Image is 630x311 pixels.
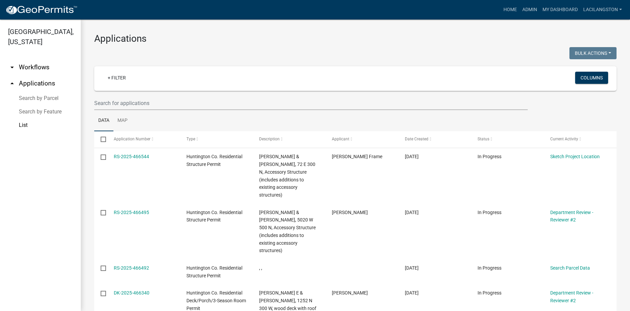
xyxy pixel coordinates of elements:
span: Applicant [332,137,349,141]
a: Data [94,110,113,132]
a: Admin [520,3,540,16]
span: Gamble, William M & Ellen Gamble, 72 E 300 N, Accessory Structure (includes additions to existing... [259,154,315,198]
datatable-header-cell: Status [471,131,544,147]
input: Search for applications [94,96,528,110]
a: My Dashboard [540,3,581,16]
span: Type [186,137,195,141]
i: arrow_drop_up [8,79,16,88]
span: In Progress [478,265,501,271]
a: RS-2025-466492 [114,265,149,271]
span: 08/20/2025 [405,210,419,215]
span: McCorkle, Gary Lee & Peg Yentes, 5020 W 500 N, Accessory Structure (includes additions to existin... [259,210,316,253]
span: Description [259,137,280,141]
i: arrow_drop_down [8,63,16,71]
span: Status [478,137,489,141]
span: Atkinson, Diane E & Michael A, 1252 N 300 W, wood deck with roof [259,290,316,311]
datatable-header-cell: Description [253,131,325,147]
a: Search Parcel Data [550,265,590,271]
button: Columns [575,72,608,84]
datatable-header-cell: Applicant [325,131,398,147]
datatable-header-cell: Date Created [398,131,471,147]
span: In Progress [478,210,501,215]
a: Home [501,3,520,16]
span: Maria Nelson Frame [332,154,382,159]
a: RS-2025-466495 [114,210,149,215]
span: Current Activity [550,137,578,141]
span: 08/20/2025 [405,265,419,271]
span: Application Number [114,137,150,141]
span: Huntington Co. Residential Structure Permit [186,265,242,278]
datatable-header-cell: Current Activity [544,131,617,147]
span: Date Created [405,137,428,141]
h3: Applications [94,33,617,44]
datatable-header-cell: Application Number [107,131,180,147]
a: RS-2025-466544 [114,154,149,159]
a: Map [113,110,132,132]
a: LaciLangston [581,3,625,16]
span: Huntington Co. Residential Deck/Porch/3-Season Room Permit [186,290,246,311]
span: Huntington Co. Residential Structure Permit [186,210,242,223]
a: + Filter [102,72,131,84]
a: Sketch Project Location [550,154,600,159]
datatable-header-cell: Type [180,131,253,147]
a: DK-2025-466340 [114,290,149,296]
span: , , [259,265,262,271]
a: Department Review - Reviewer #2 [550,290,593,303]
span: In Progress [478,290,501,296]
span: In Progress [478,154,501,159]
span: Kalib Allen [332,290,368,296]
span: Gary McCorkle [332,210,368,215]
a: Department Review - Reviewer #2 [550,210,593,223]
button: Bulk Actions [569,47,617,59]
span: 08/19/2025 [405,290,419,296]
span: 08/20/2025 [405,154,419,159]
datatable-header-cell: Select [94,131,107,147]
span: Huntington Co. Residential Structure Permit [186,154,242,167]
